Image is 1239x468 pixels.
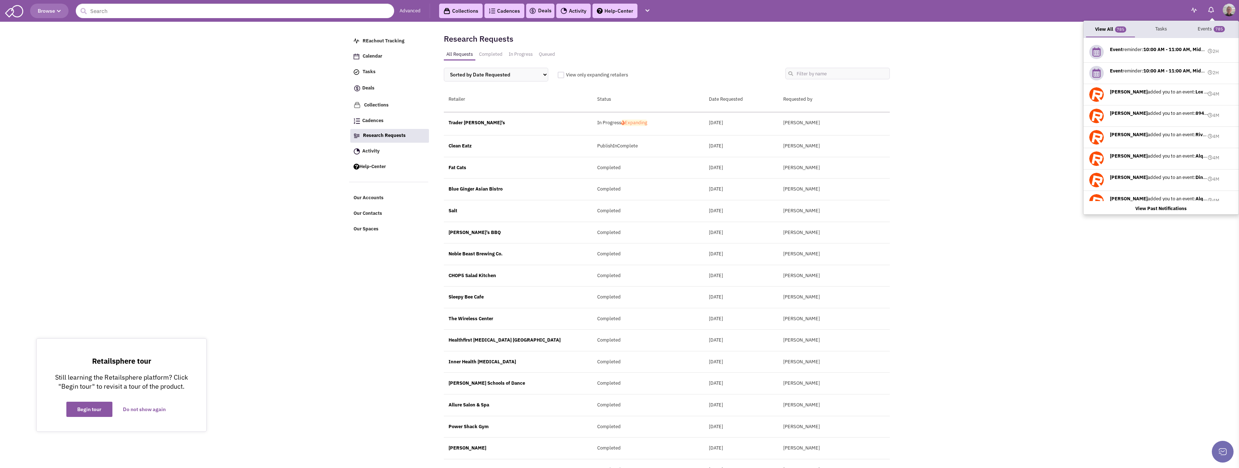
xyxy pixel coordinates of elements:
input: Search [76,4,394,18]
h2: Research Requests [444,35,513,42]
div: Clean Eatz [444,143,592,150]
div: Completed [592,445,704,452]
img: jgqg-bj3cUKTfDpx_65GSg.png [1089,194,1104,209]
a: Our Contacts [350,207,429,221]
div: [PERSON_NAME] [444,445,592,452]
div: Requested by [778,96,890,103]
div: Completed [592,402,704,409]
a: Collections [439,4,483,18]
a: Deals [350,81,429,96]
span: 4M [1213,176,1219,182]
span: 4M [1213,112,1219,118]
a: REachout Tracking [350,34,429,48]
img: SmartAdmin [5,4,23,17]
b: [PERSON_NAME] [1110,196,1148,202]
span: Collections [364,102,389,108]
div: Completed [592,359,704,365]
div: [PERSON_NAME] [778,186,890,193]
span: added you to an event: [1110,110,1208,117]
span: 4M [1213,133,1219,139]
button: Browse [30,4,69,18]
img: jgqg-bj3cUKTfDpx_65GSg.png [1089,87,1104,102]
a: Cadences [350,114,429,128]
img: icon-deals.svg [529,7,536,15]
span: Our Contacts [354,210,382,217]
div: [DATE] [704,337,778,344]
div: [DATE] [704,316,778,322]
div: [DATE] [704,272,778,279]
b: [PERSON_NAME] [1110,89,1148,95]
div: [PERSON_NAME] [778,120,890,126]
img: icon-tasks.png [354,69,359,75]
div: [DATE] [704,229,778,236]
span: View only expanding retailers [566,72,628,78]
img: icon-deals.svg [354,84,361,93]
a: View All785 [1086,23,1135,37]
div: [PERSON_NAME] [778,359,890,365]
span: Our Spaces [354,226,379,232]
img: help.png [354,164,359,170]
div: [PERSON_NAME] [778,164,890,171]
div: Sleepy Bee Cafe [444,294,592,301]
div: [PERSON_NAME] [778,208,890,214]
div: [PERSON_NAME] [778,445,890,452]
a: Calendar [350,50,429,63]
img: help.png [597,8,603,14]
div: [DATE] [704,208,778,214]
b: [PERSON_NAME] [1110,174,1148,180]
img: events.png [1089,66,1104,80]
a: Cadences [484,4,524,18]
div: Blue Ginger Asian Bistro [444,186,592,193]
img: jgqg-bj3cUKTfDpx_65GSg.png [1089,173,1104,187]
label: Retailer [449,96,465,103]
div: Completed [592,229,704,236]
img: Activity.png [561,8,567,14]
img: Calendar.png [354,54,359,59]
div: [PERSON_NAME] [778,423,890,430]
div: Allure Salon & Spa [444,402,592,409]
img: events.png [1089,45,1104,59]
a: Tasks [350,65,429,79]
span: Cadences [362,118,384,124]
span: 2H [1213,70,1219,76]
span: 785 [1214,26,1225,32]
span: Research Requests [363,132,406,138]
span: added you to an event: [1110,153,1208,160]
div: Fat Cats [444,164,592,171]
div: Inner Health [MEDICAL_DATA] [444,359,592,365]
div: Completed [592,251,704,258]
span: Activity [362,148,380,154]
div: [PERSON_NAME] [778,316,890,322]
div: [PERSON_NAME] [778,294,890,301]
a: Research Requests [350,129,429,143]
div: [DATE] [704,251,778,258]
div: Healthfirst [MEDICAL_DATA] [GEOGRAPHIC_DATA] [444,337,592,344]
img: jgqg-bj3cUKTfDpx_65GSg.png [1089,130,1104,145]
span: 2H [1213,48,1219,54]
img: Research.png [354,134,360,138]
span: added you to an event: [1110,196,1208,202]
b: [PERSON_NAME] [1110,153,1148,159]
img: Cadences_logo.png [354,118,360,124]
b: [PERSON_NAME] [1110,131,1148,138]
a: View Past Notifications [1083,203,1239,214]
div: [PERSON_NAME] [778,380,890,387]
b: View Past Notifications [1135,205,1187,212]
a: Our Spaces [350,222,429,236]
a: Our Accounts [350,191,429,205]
img: Activity.png [354,148,360,155]
div: [DATE] [704,120,778,126]
img: jgqg-bj3cUKTfDpx_65GSg.png [1089,151,1104,166]
div: Completed [592,294,704,301]
div: Status [592,96,704,103]
a: Deals [529,7,552,15]
div: Salt [444,208,592,214]
a: Tasks [1136,22,1185,36]
img: Will Roth [1223,4,1235,16]
b: Event [1110,67,1123,74]
div: [DATE] [704,359,778,365]
span: reminder: [1110,46,1208,53]
span: added you to an event: [1110,174,1208,181]
div: [PERSON_NAME] [778,229,890,236]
